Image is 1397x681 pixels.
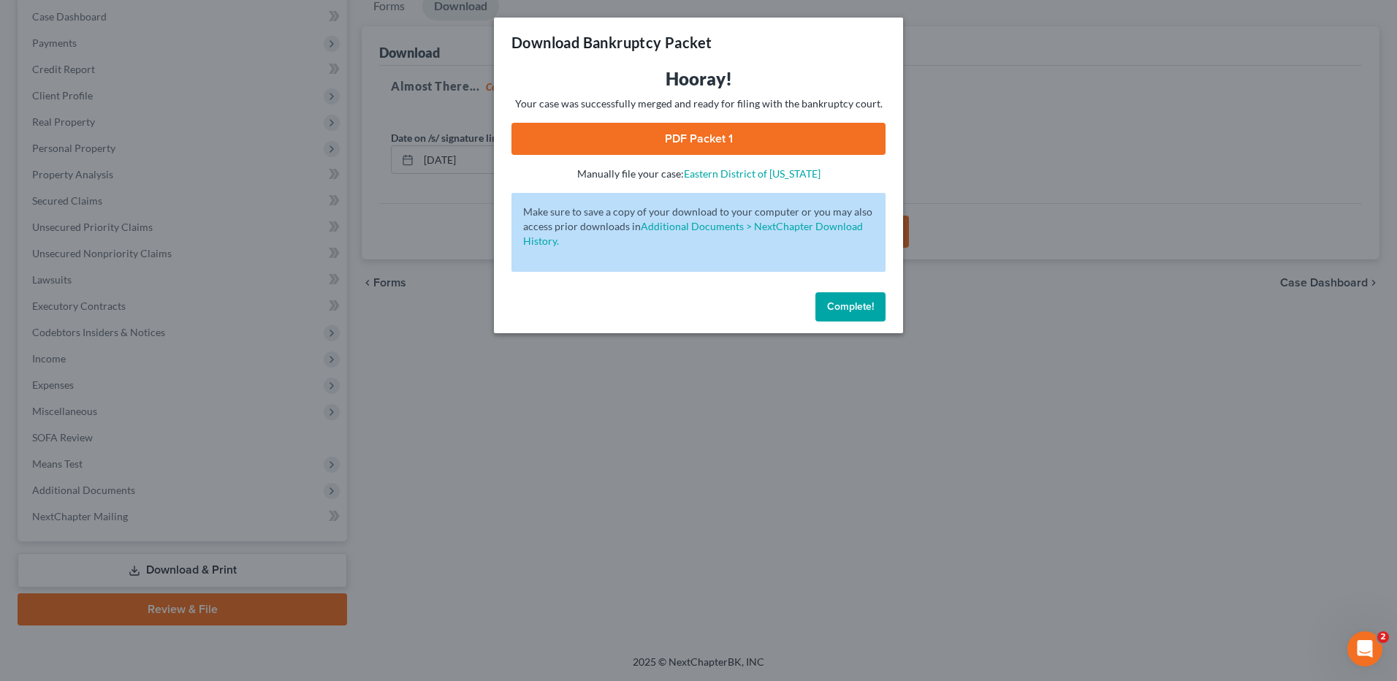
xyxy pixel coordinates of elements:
[523,220,863,247] a: Additional Documents > NextChapter Download History.
[815,292,886,322] button: Complete!
[511,167,886,181] p: Manually file your case:
[511,96,886,111] p: Your case was successfully merged and ready for filing with the bankruptcy court.
[684,167,821,180] a: Eastern District of [US_STATE]
[511,123,886,155] a: PDF Packet 1
[511,67,886,91] h3: Hooray!
[827,300,874,313] span: Complete!
[511,32,712,53] h3: Download Bankruptcy Packet
[1347,631,1382,666] iframe: Intercom live chat
[523,205,874,248] p: Make sure to save a copy of your download to your computer or you may also access prior downloads in
[1377,631,1389,643] span: 2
